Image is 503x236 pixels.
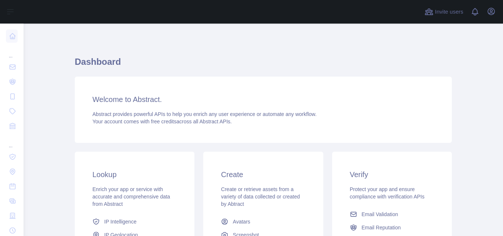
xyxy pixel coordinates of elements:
[350,169,434,180] h3: Verify
[89,215,180,228] a: IP Intelligence
[104,218,137,225] span: IP Intelligence
[233,218,250,225] span: Avatars
[6,134,18,149] div: ...
[151,119,176,124] span: free credits
[350,186,425,200] span: Protect your app and ensure compliance with verification APIs
[218,215,308,228] a: Avatars
[92,111,317,117] span: Abstract provides powerful APIs to help you enrich any user experience or automate any workflow.
[435,8,463,16] span: Invite users
[221,186,300,207] span: Create or retrieve assets from a variety of data collected or created by Abtract
[362,224,401,231] span: Email Reputation
[423,6,465,18] button: Invite users
[362,211,398,218] span: Email Validation
[6,44,18,59] div: ...
[92,169,177,180] h3: Lookup
[92,186,170,207] span: Enrich your app or service with accurate and comprehensive data from Abstract
[221,169,305,180] h3: Create
[92,119,232,124] span: Your account comes with across all Abstract APIs.
[75,56,452,74] h1: Dashboard
[347,221,437,234] a: Email Reputation
[347,208,437,221] a: Email Validation
[92,94,434,105] h3: Welcome to Abstract.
